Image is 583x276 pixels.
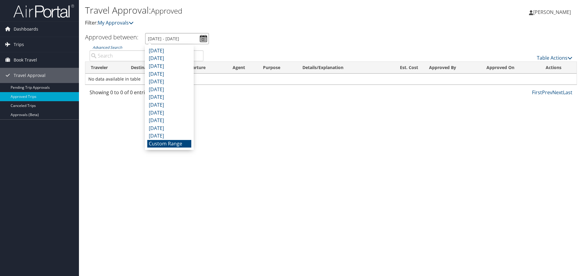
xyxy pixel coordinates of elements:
li: [DATE] [147,132,191,140]
th: Traveler: activate to sort column ascending [85,62,125,74]
input: [DATE] - [DATE] [145,33,209,44]
li: [DATE] [147,101,191,109]
th: Approved On: activate to sort column ascending [481,62,540,74]
th: Purpose [257,62,297,74]
li: [DATE] [147,125,191,132]
img: airportal-logo.png [13,4,74,18]
th: Agent [227,62,257,74]
li: [DATE] [147,117,191,125]
div: Showing 0 to 0 of 0 entries [90,89,203,99]
th: Actions [540,62,577,74]
h3: Approved between: [85,33,138,41]
th: Details/Explanation [297,62,383,74]
li: [DATE] [147,55,191,62]
td: No data available in table [85,74,577,85]
input: Advanced Search [90,50,203,61]
li: Custom Range [147,140,191,148]
span: [PERSON_NAME] [533,9,571,15]
li: [DATE] [147,86,191,94]
h1: Travel Approval: [85,4,413,17]
span: Dashboards [14,22,38,37]
span: Travel Approval [14,68,46,83]
li: [DATE] [147,47,191,55]
th: Approved By: activate to sort column ascending [424,62,481,74]
li: [DATE] [147,109,191,117]
a: Advanced Search [93,45,122,50]
a: Table Actions [537,55,572,61]
li: [DATE] [147,62,191,70]
small: Approved [151,6,182,16]
a: My Approvals [98,19,134,26]
span: Trips [14,37,24,52]
th: Departure: activate to sort column ascending [179,62,227,74]
li: [DATE] [147,93,191,101]
span: Book Travel [14,52,37,68]
li: [DATE] [147,70,191,78]
p: Filter: [85,19,413,27]
a: [PERSON_NAME] [529,3,577,21]
a: Next [552,89,563,96]
th: Destination: activate to sort column ascending [125,62,179,74]
a: Prev [542,89,552,96]
th: Est. Cost: activate to sort column ascending [383,62,424,74]
a: Last [563,89,572,96]
li: [DATE] [147,78,191,86]
a: First [532,89,542,96]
